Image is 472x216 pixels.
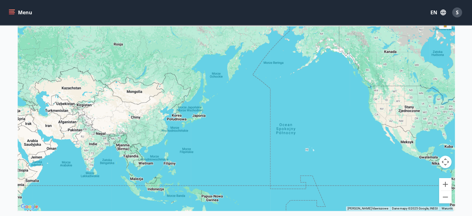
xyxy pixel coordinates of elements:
[439,156,452,168] button: Sterowanie kamerą na mapie
[7,7,35,18] button: menu
[456,9,459,16] span: S
[439,191,452,203] button: Pomniejsz
[442,207,453,210] a: Warunki (otwiera się w nowej karcie)
[450,5,465,20] button: S
[19,203,40,211] a: Pokaż ten obszar w Mapach Google (otwiera się w nowym oknie)
[348,206,388,211] button: Skróty klawiszowe
[392,207,438,210] span: Dane mapy ©2025 Google, INEGI
[439,178,452,191] button: Powiększ
[428,7,448,18] button: EN
[19,203,40,211] img: Google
